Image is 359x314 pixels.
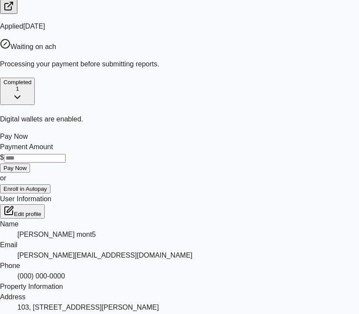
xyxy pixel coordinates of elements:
span: Edit profile [14,211,41,217]
dd: [PERSON_NAME] mont5 [17,229,359,240]
span: (000) 000-0000 [17,272,65,280]
span: Waiting on ach [10,43,56,50]
div: 1 [3,85,31,92]
span: Completed [3,79,31,85]
span: [PERSON_NAME][EMAIL_ADDRESS][DOMAIN_NAME] [17,252,193,259]
dd: 103, [STREET_ADDRESS][PERSON_NAME] [17,302,359,313]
